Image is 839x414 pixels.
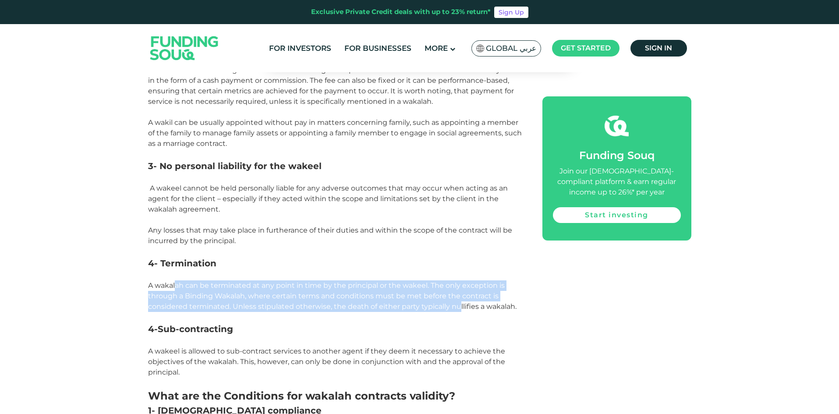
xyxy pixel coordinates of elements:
a: For Investors [267,41,333,56]
img: Logo [142,26,227,70]
span: 4-Sub-contracting [148,324,233,334]
img: SA Flag [476,45,484,52]
span: 3- No personal liability for the wakeel [148,161,322,171]
div: Exclusive Private Credit deals with up to 23% return* [311,7,491,17]
span: 4- Termination [148,258,216,269]
span: More [425,44,448,53]
span: A wakil can be usually appointed without pay in matters concerning family, such as appointing a m... [148,118,522,148]
img: fsicon [605,114,629,138]
span: Get started [561,44,611,52]
a: Start investing [553,207,681,223]
a: Sign Up [494,7,528,18]
span: What are the Conditions for wakalah contracts validity? [148,389,455,402]
a: For Businesses [342,41,414,56]
span: Sign in [645,44,672,52]
span: A wakeel cannot be held personally liable for any adverse outcomes that may occur when acting as ... [148,184,508,213]
span: Any losses that may take place in furtherance of their duties and within the scope of the contrac... [148,226,512,245]
a: Sign in [630,40,687,57]
span: A wakeel is allowed to sub-contract services to another agent if they deem it necessary to achiev... [148,347,505,376]
span: Global عربي [486,43,536,53]
span: Funding Souq [579,149,655,162]
span: A wakalah can be terminated at any point in time by the principal or the wakeel. The only excepti... [148,281,517,311]
div: Join our [DEMOGRAPHIC_DATA]-compliant platform & earn regular income up to 26%* per year [553,166,681,198]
